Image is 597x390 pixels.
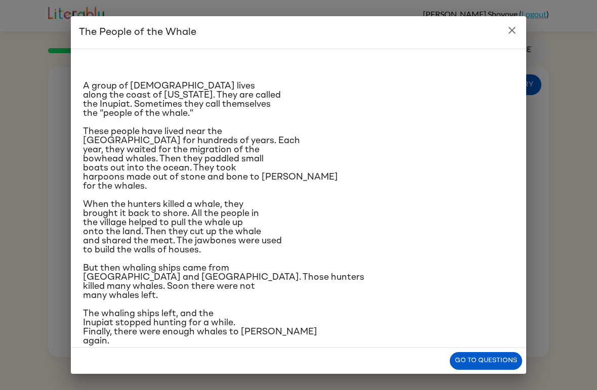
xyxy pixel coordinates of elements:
[502,20,522,40] button: close
[450,352,522,370] button: Go to questions
[83,200,282,254] span: When the hunters killed a whale, they brought it back to shore. All the people in the village hel...
[71,16,526,49] h2: The People of the Whale
[83,127,338,191] span: These people have lived near the [GEOGRAPHIC_DATA] for hundreds of years. Each year, they waited ...
[83,81,281,118] span: A group of [DEMOGRAPHIC_DATA] lives along the coast of [US_STATE]. They are called the Inupiat. S...
[83,264,364,300] span: But then whaling ships came from [GEOGRAPHIC_DATA] and [GEOGRAPHIC_DATA]. Those hunters killed ma...
[83,309,317,345] span: The whaling ships left, and the Inupiat stopped hunting for a while. Finally, there were enough w...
